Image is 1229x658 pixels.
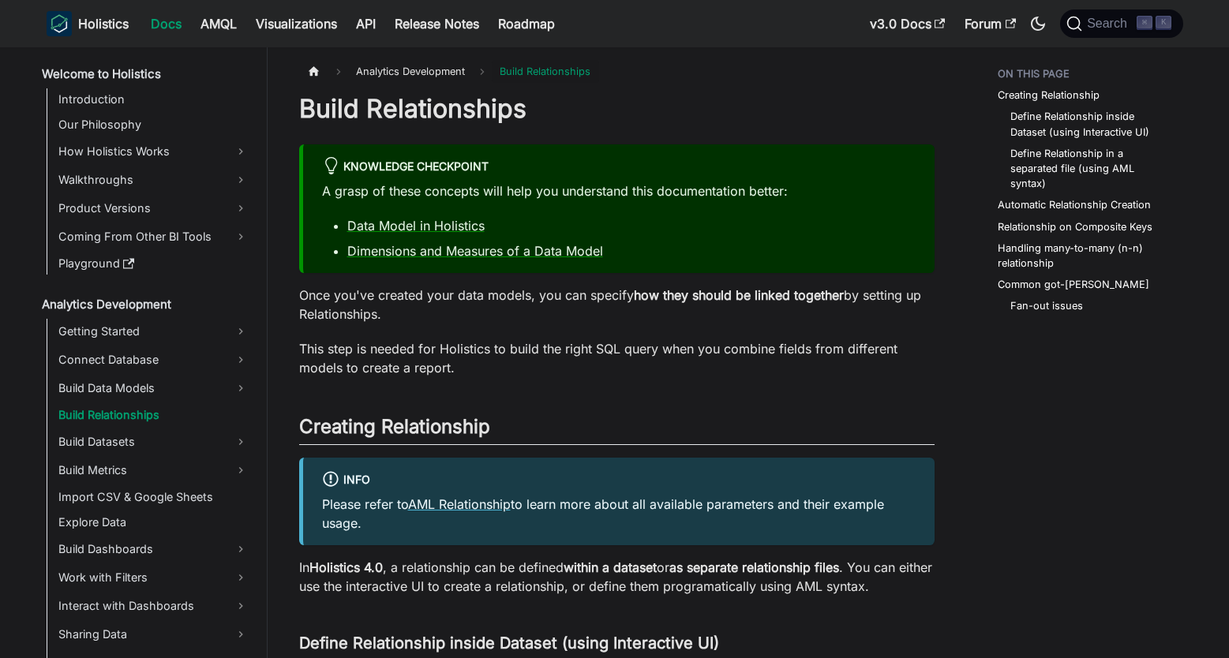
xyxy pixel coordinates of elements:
[54,88,253,110] a: Introduction
[347,218,485,234] a: Data Model in Holistics
[299,634,935,653] h3: Define Relationship inside Dataset (using Interactive UI)
[860,11,955,36] a: v3.0 Docs
[47,11,72,36] img: Holistics
[54,593,253,619] a: Interact with Dashboards
[492,60,598,83] span: Build Relationships
[299,93,935,125] h1: Build Relationships
[309,559,383,575] strong: Holistics 4.0
[54,167,253,193] a: Walkthroughs
[54,224,253,249] a: Coming From Other BI Tools
[54,458,253,483] a: Build Metrics
[564,559,657,575] strong: within a dataset
[1137,16,1152,30] kbd: ⌘
[54,139,253,164] a: How Holistics Works
[54,536,253,562] a: Build Dashboards
[1010,146,1167,192] a: Define Relationship in a separated file (using AML syntax)
[54,404,253,426] a: Build Relationships
[348,60,473,83] span: Analytics Development
[998,219,1152,234] a: Relationship on Composite Keys
[299,415,935,445] h2: Creating Relationship
[489,11,564,36] a: Roadmap
[998,241,1174,271] a: Handling many-to-many (n-n) relationship
[78,14,129,33] b: Holistics
[299,60,329,83] a: Home page
[31,47,268,658] nav: Docs sidebar
[669,559,839,575] strong: as separate relationship files
[998,197,1151,212] a: Automatic Relationship Creation
[141,11,191,36] a: Docs
[54,486,253,508] a: Import CSV & Google Sheets
[1156,16,1171,30] kbd: K
[54,196,253,221] a: Product Versions
[634,287,844,303] strong: how they should be linked together
[322,470,916,491] div: info
[347,11,385,36] a: API
[322,495,916,533] p: Please refer to to learn more about all available parameters and their example usage.
[54,376,253,401] a: Build Data Models
[37,63,253,85] a: Welcome to Holistics
[1010,109,1167,139] a: Define Relationship inside Dataset (using Interactive UI)
[299,60,935,83] nav: Breadcrumbs
[54,429,253,454] a: Build Datasets
[1082,17,1137,31] span: Search
[322,157,916,178] div: Knowledge Checkpoint
[246,11,347,36] a: Visualizations
[54,114,253,136] a: Our Philosophy
[1010,298,1083,313] a: Fan-out issues
[47,11,129,36] a: HolisticsHolistics
[299,286,935,323] p: Once you've created your data models, you can specify by setting up Relationships.
[191,11,246,36] a: AMQL
[54,565,253,590] a: Work with Filters
[322,181,916,200] p: A grasp of these concepts will help you understand this documentation better:
[299,558,935,596] p: In , a relationship can be defined or . You can either use the interactive UI to create a relatio...
[955,11,1025,36] a: Forum
[385,11,489,36] a: Release Notes
[54,252,253,275] a: Playground
[1060,9,1182,38] button: Search (Command+K)
[54,347,253,372] a: Connect Database
[54,511,253,533] a: Explore Data
[54,622,253,647] a: Sharing Data
[37,293,253,316] a: Analytics Development
[299,339,935,377] p: This step is needed for Holistics to build the right SQL query when you combine fields from diffe...
[408,496,511,512] a: AML Relationship
[998,277,1149,292] a: Common got-[PERSON_NAME]
[1025,11,1051,36] button: Switch between dark and light mode (currently dark mode)
[347,243,603,259] a: Dimensions and Measures of a Data Model
[54,319,253,344] a: Getting Started
[998,88,1100,103] a: Creating Relationship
